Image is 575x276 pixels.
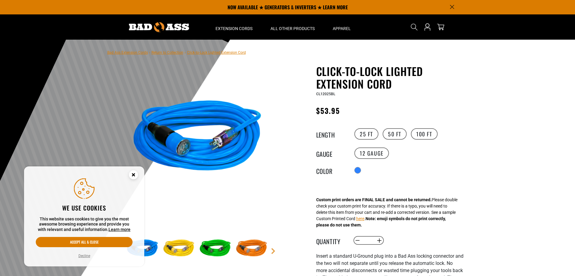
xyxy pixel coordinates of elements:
[316,92,335,96] span: CL12025BL
[161,231,196,266] img: yellow
[185,50,186,55] span: ›
[409,22,419,32] summary: Search
[270,248,276,254] a: Next
[151,50,183,55] a: Return to Collection
[125,66,270,211] img: blue
[411,128,438,140] label: 100 FT
[262,14,324,40] summary: All Other Products
[77,253,92,259] button: Decline
[187,50,246,55] span: Click-to-Lock Lighted Extension Cord
[198,231,233,266] img: green
[316,65,463,90] h1: Click-to-Lock Lighted Extension Cord
[216,26,252,31] span: Extension Cords
[316,166,346,174] legend: Color
[316,149,346,157] legend: Gauge
[234,231,269,266] img: orange
[129,22,189,32] img: Bad Ass Extension Cords
[316,105,340,116] span: $53.95
[36,217,133,232] p: This website uses cookies to give you the most awesome browsing experience and provide you with r...
[24,166,144,267] aside: Cookie Consent
[383,128,407,140] label: 50 FT
[107,50,148,55] a: Bad Ass Extension Cords
[316,216,446,227] strong: Note: emoji symbols do not print correctly, please do not use them.
[316,197,457,228] div: Please double check your custom print for accuracy. If there is a typo, you will need to delete t...
[36,237,133,247] button: Accept all & close
[107,49,246,56] nav: breadcrumbs
[316,237,346,244] label: Quantity
[271,26,315,31] span: All Other Products
[149,50,150,55] span: ›
[324,14,360,40] summary: Apparel
[109,227,130,232] a: Learn more
[206,14,262,40] summary: Extension Cords
[316,130,346,138] legend: Length
[316,197,432,202] strong: Custom print orders are FINAL SALE and cannot be returned.
[354,147,389,159] label: 12 Gauge
[354,128,378,140] label: 25 FT
[356,216,364,222] button: here
[333,26,351,31] span: Apparel
[36,204,133,212] h2: We use cookies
